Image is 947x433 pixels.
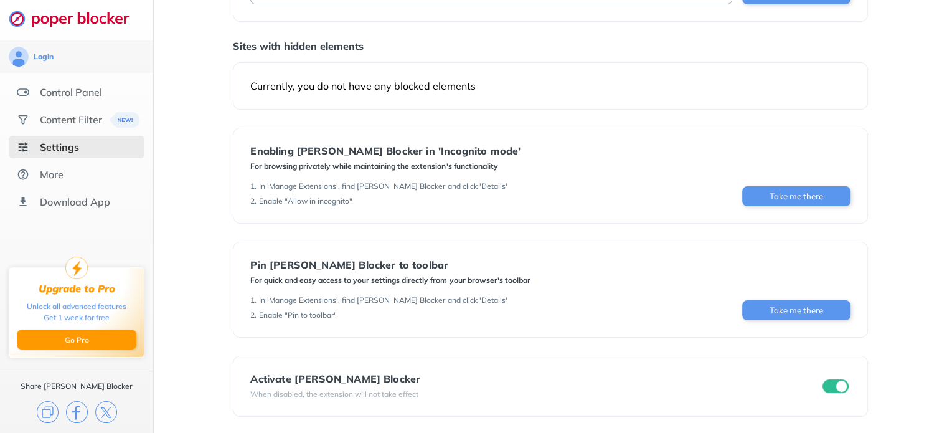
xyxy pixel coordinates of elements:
button: Take me there [742,186,850,206]
img: upgrade-to-pro.svg [65,257,88,279]
div: For quick and easy access to your settings directly from your browser's toolbar [250,275,530,285]
img: settings-selected.svg [17,141,29,153]
div: More [40,168,64,181]
img: menuBanner.svg [107,112,138,128]
div: Enable "Allow in incognito" [259,196,352,206]
div: 2 . [250,310,257,320]
button: Take me there [742,300,850,320]
img: facebook.svg [66,401,88,423]
div: Currently, you do not have any blocked elements [250,80,850,92]
img: about.svg [17,168,29,181]
div: 2 . [250,196,257,206]
div: Control Panel [40,86,102,98]
img: download-app.svg [17,196,29,208]
img: social.svg [17,113,29,126]
div: Sites with hidden elements [233,40,867,52]
div: Enabling [PERSON_NAME] Blocker in 'Incognito mode' [250,145,521,156]
div: Activate [PERSON_NAME] Blocker [250,373,420,384]
div: Unlock all advanced features [27,301,126,312]
div: Share [PERSON_NAME] Blocker [21,381,133,391]
div: Enable "Pin to toolbar" [259,310,337,320]
div: Pin [PERSON_NAME] Blocker to toolbar [250,259,530,270]
div: Upgrade to Pro [39,283,115,295]
div: In 'Manage Extensions', find [PERSON_NAME] Blocker and click 'Details' [259,181,507,191]
div: Settings [40,141,79,153]
div: When disabled, the extension will not take effect [250,389,420,399]
div: Content Filter [40,113,102,126]
img: x.svg [95,401,117,423]
div: For browsing privately while maintaining the extension's functionality [250,161,521,171]
div: Get 1 week for free [44,312,110,323]
div: 1 . [250,295,257,305]
img: avatar.svg [9,47,29,67]
div: 1 . [250,181,257,191]
div: Login [34,52,54,62]
button: Go Pro [17,330,136,350]
div: In 'Manage Extensions', find [PERSON_NAME] Blocker and click 'Details' [259,295,507,305]
img: copy.svg [37,401,59,423]
div: Download App [40,196,110,208]
img: logo-webpage.svg [9,10,143,27]
img: features.svg [17,86,29,98]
